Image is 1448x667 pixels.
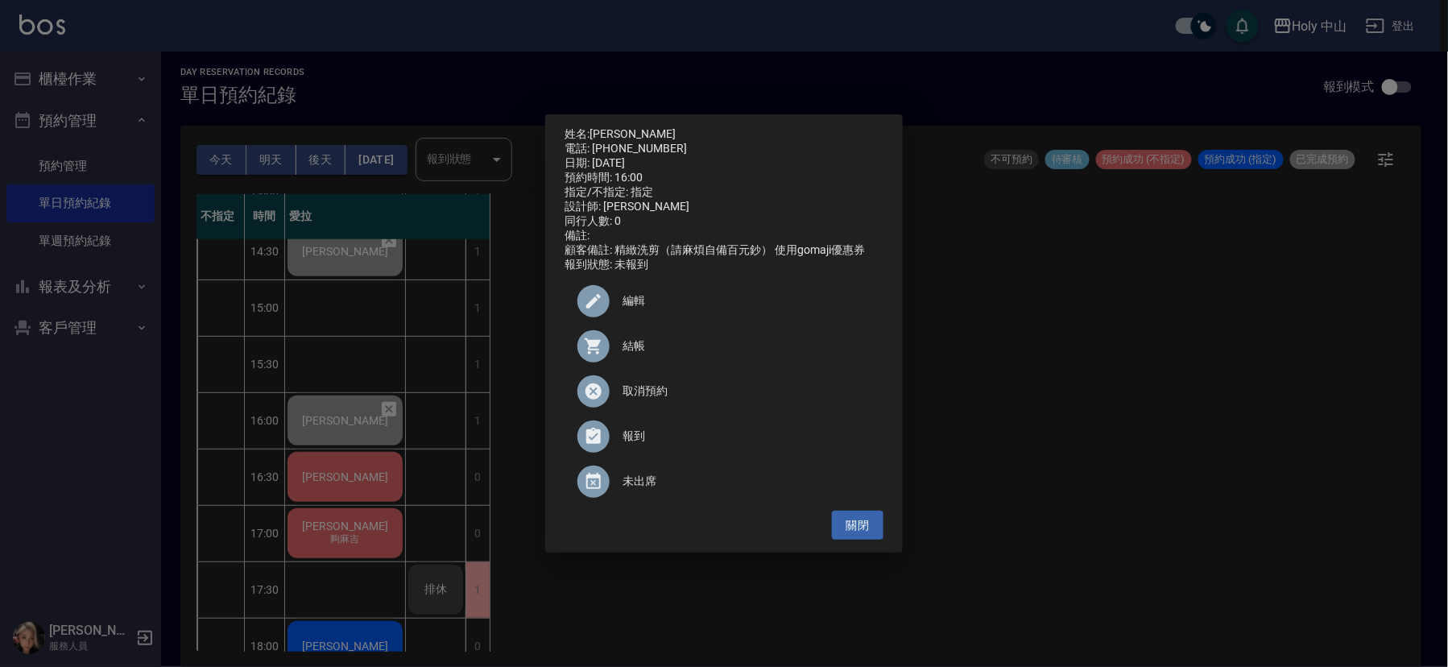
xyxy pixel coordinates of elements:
div: 備註: [565,229,883,243]
div: 編輯 [565,279,883,324]
div: 顧客備註: 精緻洗剪（請麻煩自備百元鈔） 使用gomaji優惠券 [565,243,883,258]
div: 預約時間: 16:00 [565,171,883,185]
div: 未出席 [565,459,883,504]
div: 報到狀態: 未報到 [565,258,883,272]
div: 設計師: [PERSON_NAME] [565,200,883,214]
div: 報到 [565,414,883,459]
div: 日期: [DATE] [565,156,883,171]
div: 取消預約 [565,369,883,414]
span: 結帳 [623,338,871,354]
div: 電話: [PHONE_NUMBER] [565,142,883,156]
div: 指定/不指定: 指定 [565,185,883,200]
span: 編輯 [623,292,871,309]
a: [PERSON_NAME] [590,127,676,140]
button: 關閉 [832,511,883,541]
p: 姓名: [565,127,883,142]
span: 報到 [623,428,871,445]
a: 結帳 [565,324,883,369]
span: 未出席 [623,473,871,490]
div: 同行人數: 0 [565,214,883,229]
span: 取消預約 [623,383,871,400]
